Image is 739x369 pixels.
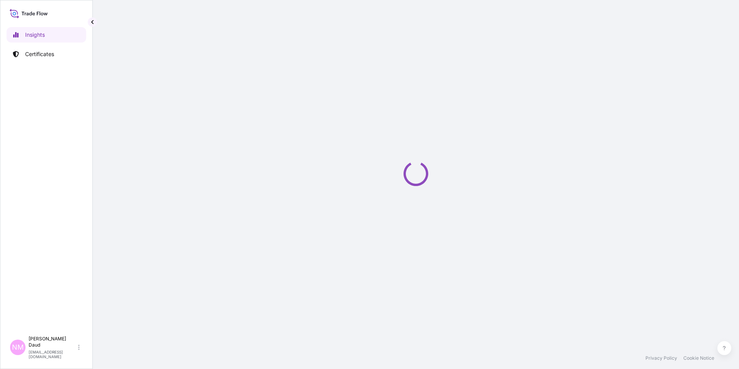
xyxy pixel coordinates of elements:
[25,31,45,39] p: Insights
[7,27,86,43] a: Insights
[12,343,24,351] span: NM
[29,336,77,348] p: [PERSON_NAME] Daud
[29,350,77,359] p: [EMAIL_ADDRESS][DOMAIN_NAME]
[683,355,714,361] a: Cookie Notice
[645,355,677,361] a: Privacy Policy
[7,46,86,62] a: Certificates
[25,50,54,58] p: Certificates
